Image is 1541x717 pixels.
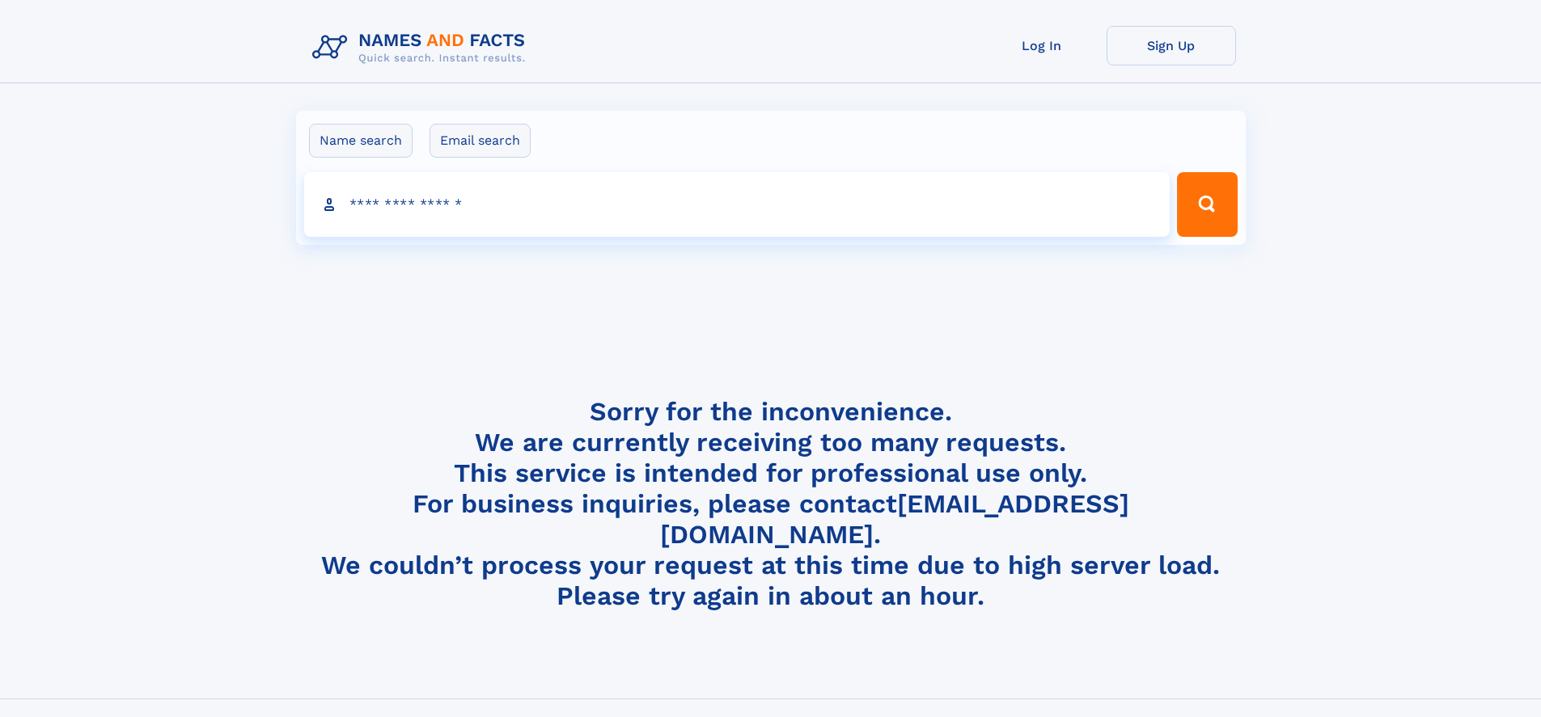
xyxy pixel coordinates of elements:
[306,26,539,70] img: Logo Names and Facts
[1107,26,1236,65] a: Sign Up
[306,396,1236,612] h4: Sorry for the inconvenience. We are currently receiving too many requests. This service is intend...
[309,124,413,158] label: Name search
[660,488,1129,550] a: [EMAIL_ADDRESS][DOMAIN_NAME]
[304,172,1171,237] input: search input
[977,26,1107,65] a: Log In
[1177,172,1237,237] button: Search Button
[430,124,531,158] label: Email search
